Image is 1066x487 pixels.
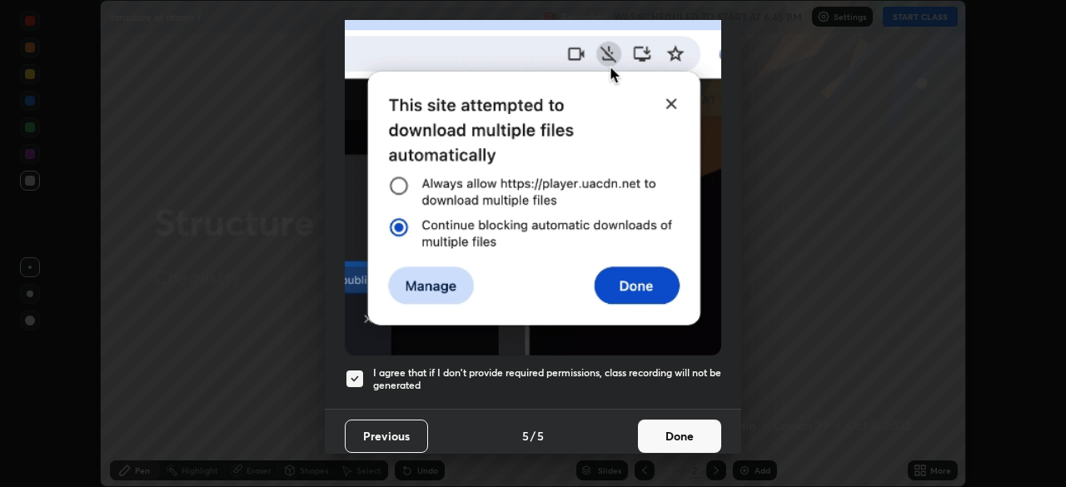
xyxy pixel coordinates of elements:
[638,420,721,453] button: Done
[531,427,535,445] h4: /
[373,366,721,392] h5: I agree that if I don't provide required permissions, class recording will not be generated
[345,420,428,453] button: Previous
[537,427,544,445] h4: 5
[522,427,529,445] h4: 5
